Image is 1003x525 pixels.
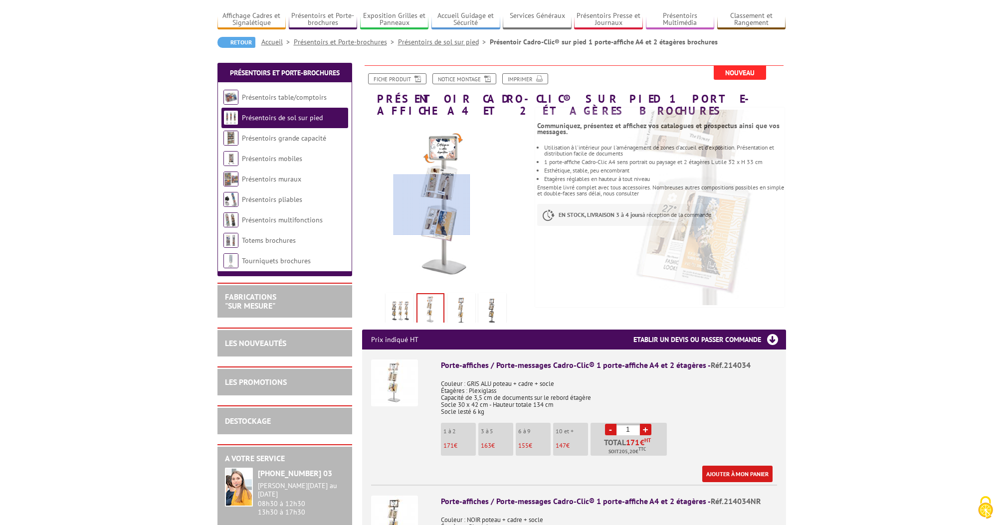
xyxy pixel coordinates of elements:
a: Présentoirs muraux [242,175,301,183]
a: Présentoirs de sol sur pied [398,37,490,46]
span: 205,20 [619,448,635,456]
img: porte_messages_cadro_clic_noir_1porte_affiche_a4_2etageres_plexiglass_214034nr.jpg [449,295,473,326]
a: LES PROMOTIONS [225,377,287,387]
a: Présentoirs et Porte-brochures [294,37,398,46]
span: Nouveau [714,66,766,80]
span: 147 [556,441,566,450]
img: Totems brochures [223,233,238,248]
span: 171 [626,438,640,446]
span: 155 [518,441,529,450]
a: + [640,424,651,435]
span: 163 [481,441,491,450]
img: Présentoirs grande capacité [223,131,238,146]
p: Total [593,438,667,456]
strong: [PHONE_NUMBER] 03 [258,468,332,478]
a: Services Généraux [503,11,572,28]
p: € [481,442,513,449]
span: Réf.214034 [711,360,751,370]
a: Présentoirs et Porte-brochures [289,11,358,28]
a: Tourniquets brochures [242,256,311,265]
p: Prix indiqué HT [371,330,418,350]
a: LES NOUVEAUTÉS [225,338,286,348]
img: Présentoirs muraux [223,172,238,186]
button: Cookies (fenêtre modale) [968,491,1003,525]
p: 3 à 5 [481,428,513,435]
a: Présentoirs pliables [242,195,302,204]
p: € [518,442,551,449]
div: [PERSON_NAME][DATE] au [DATE] [258,482,345,499]
a: Retour [217,37,255,48]
a: Accueil [261,37,294,46]
p: 10 et + [556,428,588,435]
div: 08h30 à 12h30 13h30 à 17h30 [258,482,345,516]
a: Présentoirs de sol sur pied [242,113,323,122]
span: Réf.214034NR [711,496,761,506]
a: Exposition Grilles et Panneaux [360,11,429,28]
img: Présentoirs multifonctions [223,212,238,227]
div: Porte-affiches / Porte-messages Cadro-Clic® 1 porte-affiche A4 et 2 étagères - [441,496,777,507]
p: 6 à 9 [518,428,551,435]
a: Présentoirs table/comptoirs [242,93,327,102]
h3: Etablir un devis ou passer commande [633,330,786,350]
li: Présentoir Cadro-Clic® sur pied 1 porte-affiche A4 et 2 étagères brochures [490,37,718,47]
img: Porte-affiches / Porte-messages Cadro-Clic® 1 porte-affiche A4 et 2 étagères [371,359,418,406]
p: € [556,442,588,449]
a: - [605,424,616,435]
img: porte_messages_cadro_clic_noir_1porte_affiche_a4_2etageres_metal_214034mnr.jpg [480,295,504,326]
a: Présentoirs et Porte-brochures [230,68,340,77]
div: Porte-affiches / Porte-messages Cadro-Clic® 1 porte-affiche A4 et 2 étagères - [441,359,777,371]
a: Notice Montage [432,73,496,84]
a: Classement et Rangement [717,11,786,28]
img: Tourniquets brochures [223,253,238,268]
img: porte_messages_cadro_clic_gris_1porte_affiche_a4_2etageres_plexiglass_214034.jpg [417,294,443,325]
a: Fiche produit [368,73,426,84]
a: Totems brochures [242,236,296,245]
a: Présentoirs multifonctions [242,215,323,224]
a: Présentoirs Presse et Journaux [574,11,643,28]
span: € [640,438,644,446]
a: Présentoirs grande capacité [242,134,326,143]
img: Présentoirs de sol sur pied [223,110,238,125]
a: Imprimer [502,73,548,84]
a: FABRICATIONS"Sur Mesure" [225,292,276,311]
img: porte_affiches_poteaux_noir_etagere_metal_noir_gris_alu_plexiglass_poteaux_noir_etagere_plexiglas... [388,295,411,326]
sup: TTC [638,446,646,452]
img: Présentoirs table/comptoirs [223,90,238,105]
p: Couleur : GRIS ALU poteau + cadre + socle Étagères : Plexiglass Capacité de 3,5 cm de documents s... [441,373,777,415]
h2: A votre service [225,454,345,463]
a: DESTOCKAGE [225,416,271,426]
span: 171 [443,441,454,450]
p: € [443,442,476,449]
p: 1 à 2 [443,428,476,435]
sup: HT [644,437,651,444]
span: Soit € [608,448,646,456]
img: widget-service.jpg [225,468,253,507]
a: Ajouter à mon panier [702,466,773,482]
a: Accueil Guidage et Sécurité [431,11,500,28]
a: Présentoirs Multimédia [646,11,715,28]
a: Affichage Cadres et Signalétique [217,11,286,28]
img: Cookies (fenêtre modale) [973,495,998,520]
img: Présentoirs mobiles [223,151,238,166]
a: Présentoirs mobiles [242,154,302,163]
img: Présentoirs pliables [223,192,238,207]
